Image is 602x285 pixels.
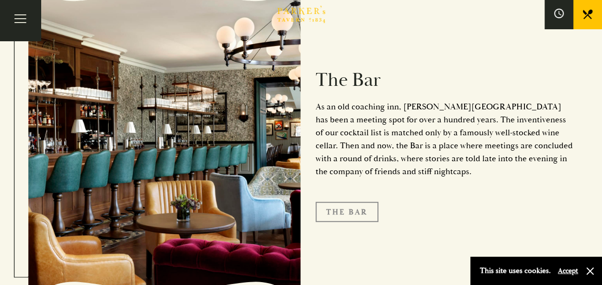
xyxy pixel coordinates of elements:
[316,202,378,222] a: The Bar
[558,266,578,275] button: Accept
[585,266,595,276] button: Close and accept
[480,264,551,278] p: This site uses cookies.
[316,69,574,92] h2: The Bar
[316,100,574,178] p: As an old coaching inn, [PERSON_NAME][GEOGRAPHIC_DATA] has been a meeting spot for over a hundred...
